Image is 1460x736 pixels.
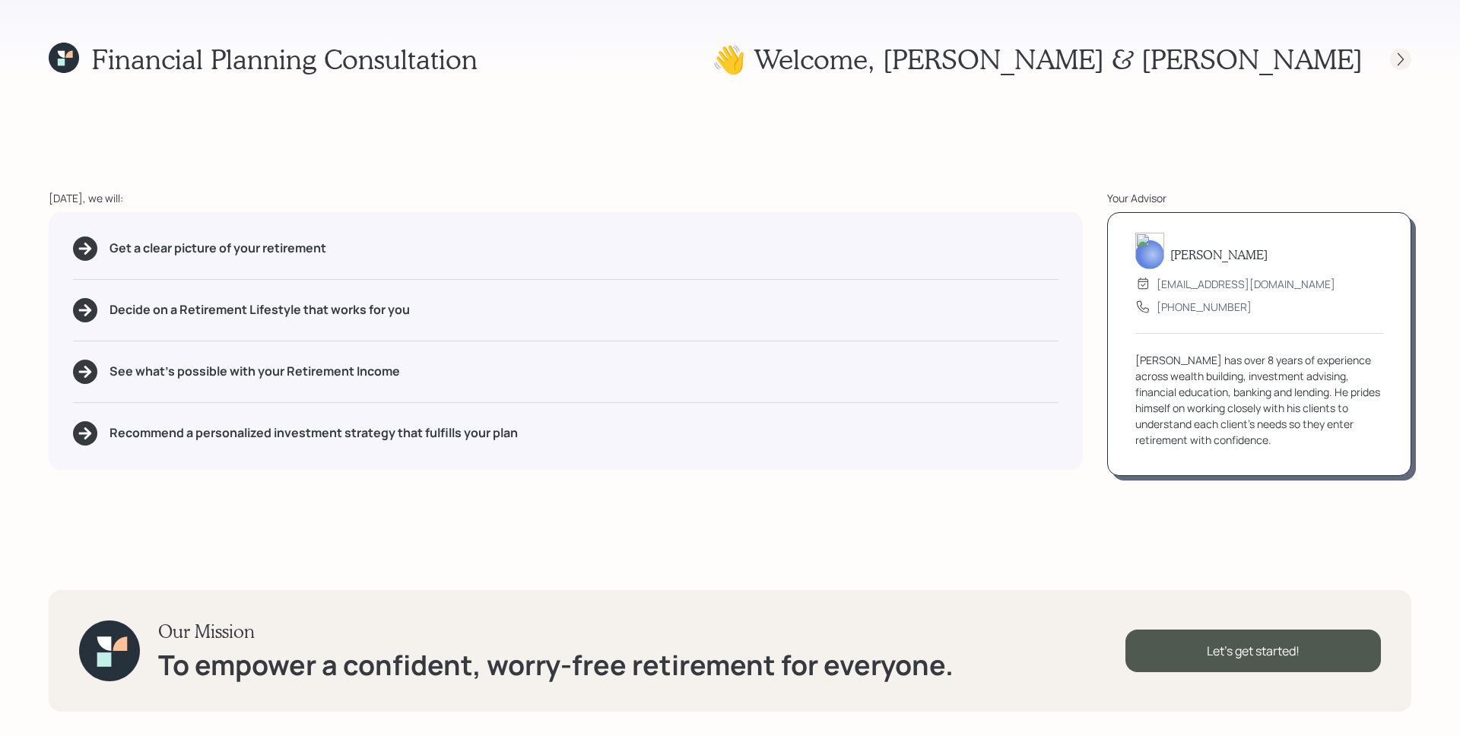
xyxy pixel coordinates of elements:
[49,190,1083,206] div: [DATE], we will:
[158,620,954,642] h3: Our Mission
[158,649,954,681] h1: To empower a confident, worry-free retirement for everyone.
[1107,190,1411,206] div: Your Advisor
[1157,276,1335,292] div: [EMAIL_ADDRESS][DOMAIN_NAME]
[1157,299,1252,315] div: [PHONE_NUMBER]
[109,241,326,255] h5: Get a clear picture of your retirement
[109,426,518,440] h5: Recommend a personalized investment strategy that fulfills your plan
[712,43,1363,75] h1: 👋 Welcome , [PERSON_NAME] & [PERSON_NAME]
[1135,233,1164,269] img: james-distasi-headshot.png
[1135,352,1383,448] div: [PERSON_NAME] has over 8 years of experience across wealth building, investment advising, financi...
[91,43,478,75] h1: Financial Planning Consultation
[109,303,410,317] h5: Decide on a Retirement Lifestyle that works for you
[109,364,400,379] h5: See what's possible with your Retirement Income
[1170,247,1268,262] h5: [PERSON_NAME]
[1125,630,1381,672] div: Let's get started!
